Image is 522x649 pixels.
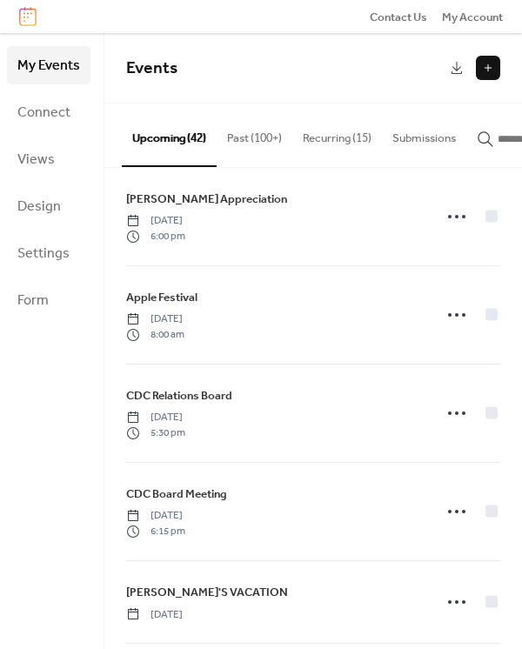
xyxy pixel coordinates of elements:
a: [PERSON_NAME]'S VACATION [126,583,288,602]
button: Upcoming (42) [122,104,217,166]
span: Settings [17,240,70,268]
span: 8:00 am [126,327,184,343]
a: [PERSON_NAME] Appreciation [126,190,287,209]
span: Form [17,287,49,315]
span: [DATE] [126,213,185,229]
span: [DATE] [126,508,185,524]
img: logo [19,7,37,26]
span: Design [17,193,61,221]
a: My Events [7,46,90,84]
a: Views [7,140,90,178]
span: [DATE] [126,607,183,623]
span: Apple Festival [126,289,197,306]
a: Contact Us [370,8,427,25]
span: Views [17,146,55,174]
span: CDC Relations Board [126,387,232,405]
span: [PERSON_NAME]'S VACATION [126,584,288,601]
a: Form [7,281,90,319]
span: Connect [17,99,70,127]
a: Apple Festival [126,288,197,307]
span: CDC Board Meeting [126,485,227,503]
a: Design [7,187,90,225]
span: 6:00 pm [126,229,185,244]
span: [DATE] [126,410,185,425]
span: 5:30 pm [126,425,185,441]
a: Settings [7,234,90,272]
button: Submissions [382,104,466,164]
span: [DATE] [126,311,184,327]
a: CDC Board Meeting [126,485,227,504]
span: Events [126,52,177,84]
span: My Account [442,9,503,26]
button: Past (100+) [217,104,292,164]
a: Connect [7,93,90,131]
span: [PERSON_NAME] Appreciation [126,191,287,208]
span: My Events [17,52,80,80]
span: Contact Us [370,9,427,26]
span: 6:15 pm [126,524,185,539]
a: My Account [442,8,503,25]
a: CDC Relations Board [126,386,232,405]
button: Recurring (15) [292,104,382,164]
